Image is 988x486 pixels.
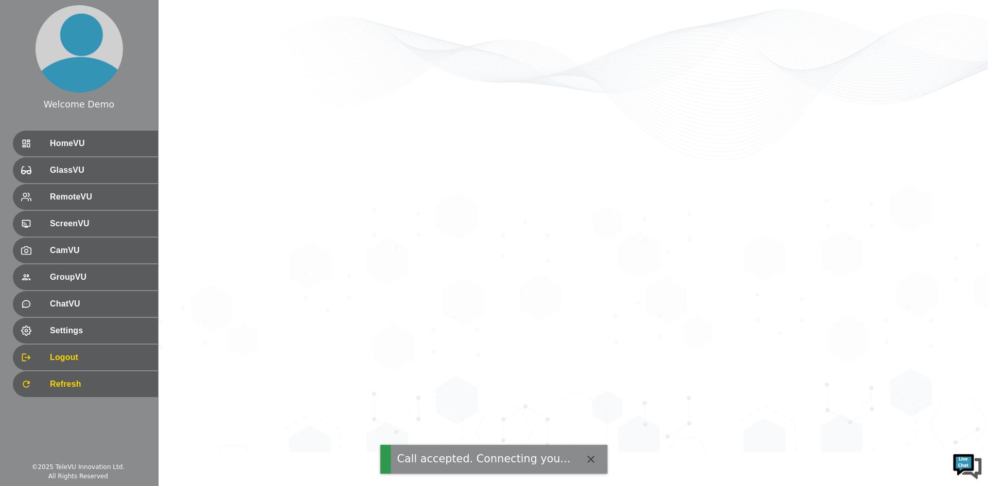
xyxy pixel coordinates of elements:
[50,325,150,337] span: Settings
[50,191,150,203] span: RemoteVU
[50,378,150,390] span: Refresh
[54,54,173,67] div: Chat with us now
[50,218,150,230] span: ScreenVU
[50,298,150,310] span: ChatVU
[50,137,150,150] span: HomeVU
[31,462,125,472] div: © 2025 TeleVU Innovation Ltd.
[13,345,158,370] div: Logout
[50,271,150,283] span: GroupVU
[13,371,158,397] div: Refresh
[169,5,193,30] div: Minimize live chat window
[13,131,158,156] div: HomeVU
[13,291,158,317] div: ChatVU
[397,451,570,467] div: Call accepted. Connecting you...
[17,48,43,74] img: d_736959983_company_1615157101543_736959983
[50,244,150,257] span: CamVU
[50,164,150,176] span: GlassVU
[952,450,983,481] img: Chat Widget
[13,184,158,210] div: RemoteVU
[44,98,115,111] div: Welcome Demo
[13,264,158,290] div: GroupVU
[48,472,108,481] div: All Rights Reserved
[13,238,158,263] div: CamVU
[5,281,196,317] textarea: Type your message and hit 'Enter'
[50,351,150,364] span: Logout
[13,318,158,344] div: Settings
[13,157,158,183] div: GlassVU
[60,130,142,233] span: We're online!
[13,211,158,237] div: ScreenVU
[36,5,123,93] img: profile.png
